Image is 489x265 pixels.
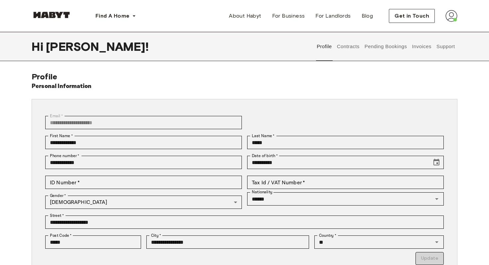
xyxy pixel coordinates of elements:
[314,32,457,61] div: user profile tabs
[315,12,351,20] span: For Landlords
[435,32,456,61] button: Support
[316,32,333,61] button: Profile
[432,194,441,204] button: Open
[32,40,46,53] span: Hi
[310,9,356,23] a: For Landlords
[362,12,373,20] span: Blog
[267,9,310,23] a: For Business
[229,12,261,20] span: About Habyt
[432,237,441,247] button: Open
[45,196,242,209] div: [DEMOGRAPHIC_DATA]
[50,153,80,159] label: Phone number
[50,113,63,119] label: Email
[430,156,443,169] button: Choose date, selected date is Nov 23, 2005
[50,193,66,199] label: Gender
[90,9,141,23] button: Find A Home
[50,213,64,219] label: Street
[319,232,336,238] label: Country
[364,32,408,61] button: Pending Bookings
[224,9,266,23] a: About Habyt
[32,12,72,18] img: Habyt
[445,10,457,22] img: avatar
[95,12,129,20] span: Find A Home
[252,133,275,139] label: Last Name
[32,82,92,91] h6: Personal Information
[50,232,72,238] label: Post Code
[272,12,305,20] span: For Business
[411,32,432,61] button: Invoices
[356,9,379,23] a: Blog
[336,32,360,61] button: Contracts
[50,133,73,139] label: First Name
[252,153,278,159] label: Date of birth
[395,12,429,20] span: Get in Touch
[32,72,57,81] span: Profile
[151,232,161,238] label: City
[45,116,242,129] div: You can't change your email address at the moment. Please reach out to customer support in case y...
[46,40,149,53] span: [PERSON_NAME] !
[252,189,272,195] label: Nationality
[389,9,435,23] button: Get in Touch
